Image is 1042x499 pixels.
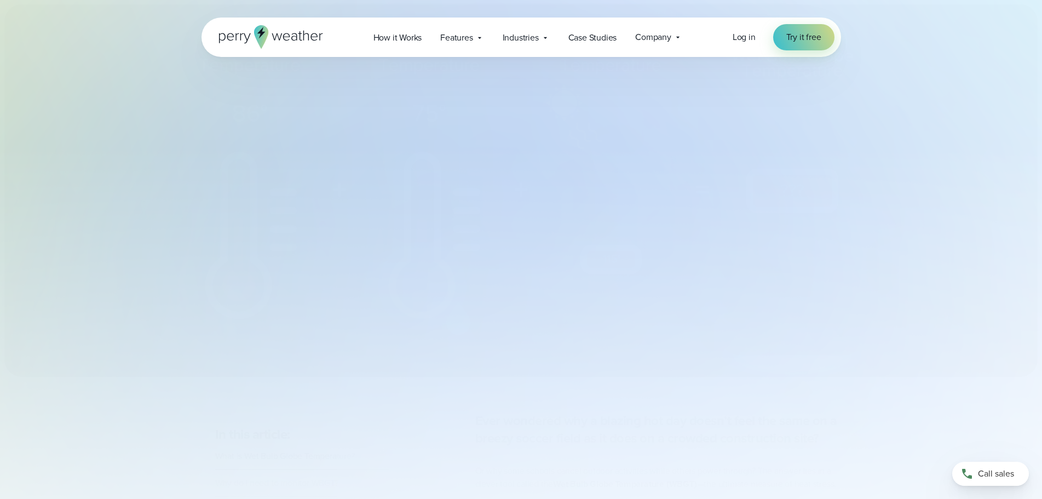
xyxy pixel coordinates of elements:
[952,462,1029,486] a: Call sales
[568,31,617,44] span: Case Studies
[503,31,539,44] span: Industries
[733,31,756,44] a: Log in
[773,24,834,50] a: Try it free
[364,26,431,49] a: How it Works
[440,31,473,44] span: Features
[635,31,671,44] span: Company
[733,31,756,43] span: Log in
[786,31,821,44] span: Try it free
[559,26,626,49] a: Case Studies
[978,467,1014,480] span: Call sales
[373,31,422,44] span: How it Works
